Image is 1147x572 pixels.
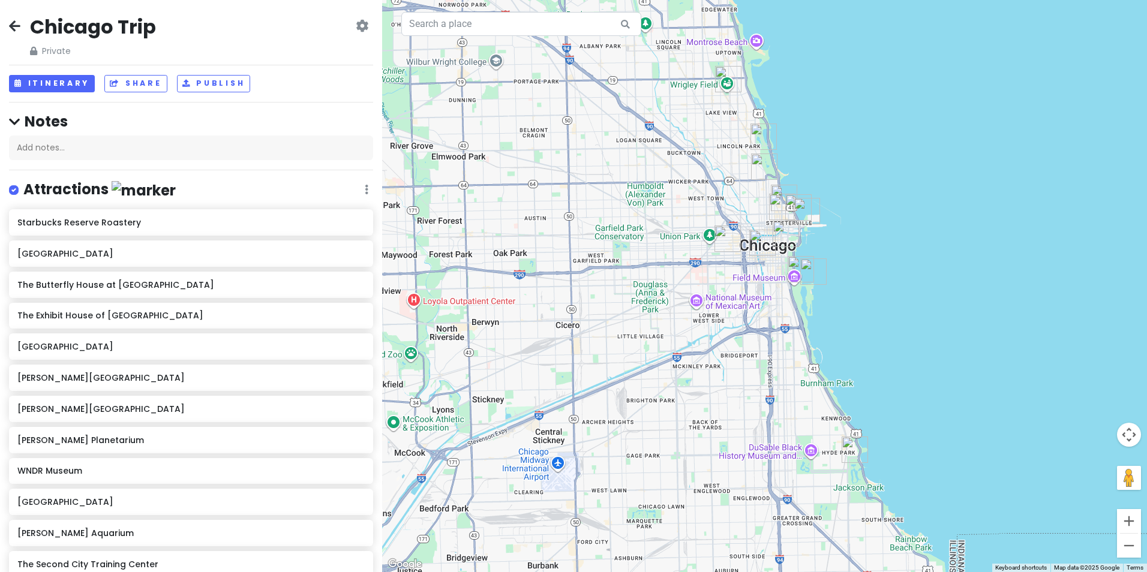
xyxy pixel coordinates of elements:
[837,432,873,468] div: Griffin Museum of Science and Industry
[23,180,176,200] h4: Attractions
[1117,423,1141,447] button: Map camera controls
[9,75,95,92] button: Itinerary
[17,496,365,507] h6: [GEOGRAPHIC_DATA]
[17,279,365,290] h6: The Butterfly House at [GEOGRAPHIC_DATA]
[9,136,373,161] div: Add notes...
[1117,466,1141,490] button: Drag Pegman onto the map to open Street View
[783,251,819,287] div: Shedd Aquarium
[764,189,800,225] div: Starbucks Reserve Roastery
[30,44,156,58] span: Private
[768,216,804,252] div: Millennium Park
[1117,509,1141,533] button: Zoom in
[746,119,782,155] div: Lincoln Park Conservatory
[710,61,746,97] div: Wrigley Field
[401,12,641,36] input: Search a place
[995,564,1047,572] button: Keyboard shortcuts
[795,254,831,290] div: Adler Planetarium
[766,180,802,216] div: The Exhibit House of Chicago
[104,75,167,92] button: Share
[17,248,365,259] h6: [GEOGRAPHIC_DATA]
[710,221,746,257] div: WNDR Museum
[177,75,251,92] button: Publish
[746,149,782,185] div: The Second City Training Center
[17,341,365,352] h6: [GEOGRAPHIC_DATA]
[9,112,373,131] h4: Notes
[17,465,365,476] h6: WNDR Museum
[744,225,780,261] div: Willis Tower
[17,435,365,445] h6: [PERSON_NAME] Planetarium
[30,14,156,40] h2: Chicago Trip
[17,404,365,414] h6: [PERSON_NAME][GEOGRAPHIC_DATA]
[1117,534,1141,558] button: Zoom out
[789,193,825,229] div: The Butterfly House at Navy Pier
[1054,564,1119,571] span: Map data ©2025 Google
[17,372,365,383] h6: [PERSON_NAME][GEOGRAPHIC_DATA]
[1127,564,1143,571] a: Terms
[112,181,176,200] img: marker
[17,217,365,228] h6: Starbucks Reserve Roastery
[385,556,425,572] img: Google
[17,528,365,538] h6: [PERSON_NAME] Aquarium
[17,559,365,570] h6: The Second City Training Center
[385,556,425,572] a: Open this area in Google Maps (opens a new window)
[780,189,816,225] div: The Wade
[17,310,365,321] h6: The Exhibit House of [GEOGRAPHIC_DATA]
